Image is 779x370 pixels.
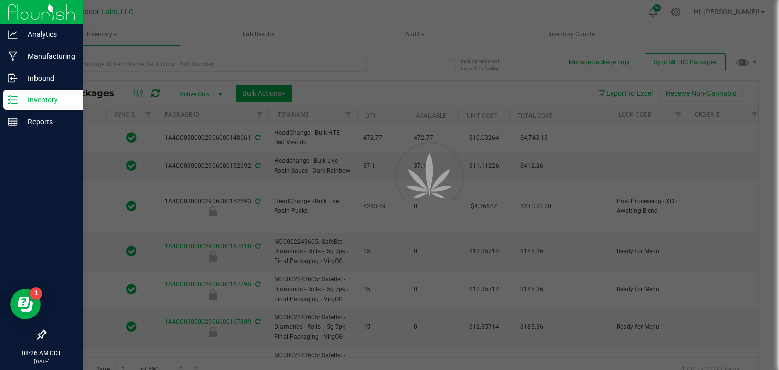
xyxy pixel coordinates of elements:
inline-svg: Manufacturing [8,51,18,61]
p: Inbound [18,72,79,84]
inline-svg: Analytics [8,29,18,40]
p: Analytics [18,28,79,41]
p: 08:26 AM CDT [5,349,79,358]
inline-svg: Reports [8,117,18,127]
iframe: Resource center unread badge [30,287,42,300]
p: Inventory [18,94,79,106]
inline-svg: Inbound [8,73,18,83]
inline-svg: Inventory [8,95,18,105]
iframe: Resource center [10,289,41,319]
p: Reports [18,116,79,128]
p: Manufacturing [18,50,79,62]
p: [DATE] [5,358,79,365]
